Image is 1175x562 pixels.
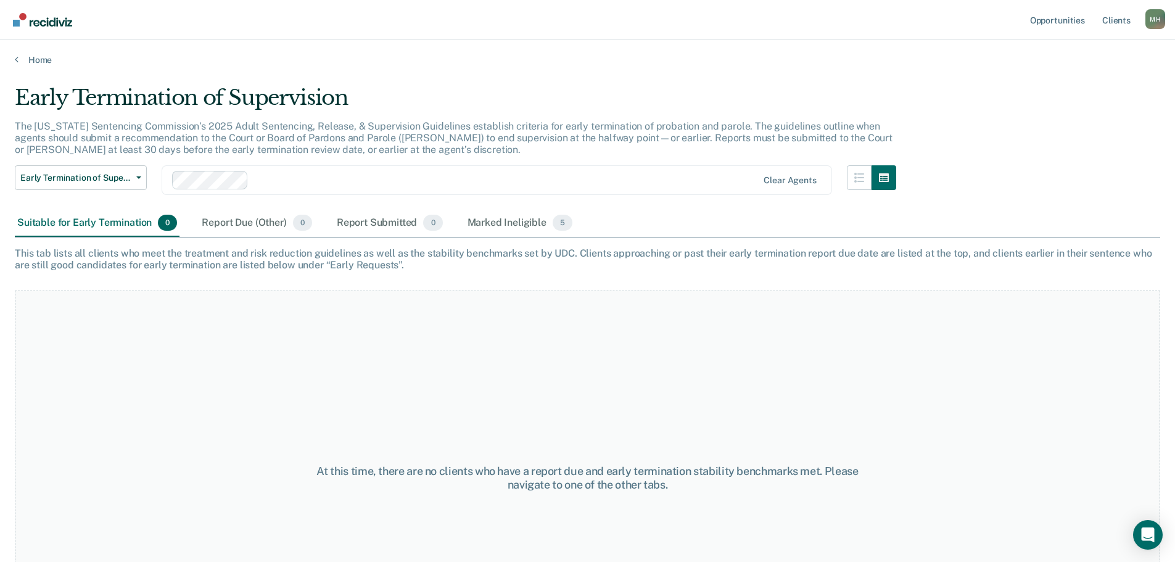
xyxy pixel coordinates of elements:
span: Early Termination of Supervision [20,173,131,183]
div: Marked Ineligible5 [465,210,575,237]
span: 5 [553,215,572,231]
div: Report Due (Other)0 [199,210,314,237]
div: Clear agents [764,175,816,186]
span: 0 [158,215,177,231]
div: This tab lists all clients who meet the treatment and risk reduction guidelines as well as the st... [15,247,1160,271]
img: Recidiviz [13,13,72,27]
button: Profile dropdown button [1145,9,1165,29]
div: At this time, there are no clients who have a report due and early termination stability benchmar... [302,465,874,491]
p: The [US_STATE] Sentencing Commission’s 2025 Adult Sentencing, Release, & Supervision Guidelines e... [15,120,893,155]
div: Early Termination of Supervision [15,85,896,120]
span: 0 [293,215,312,231]
div: Suitable for Early Termination0 [15,210,179,237]
div: Report Submitted0 [334,210,445,237]
div: M H [1145,9,1165,29]
a: Home [15,54,1160,65]
span: 0 [423,215,442,231]
button: Early Termination of Supervision [15,165,147,190]
div: Open Intercom Messenger [1133,520,1163,550]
